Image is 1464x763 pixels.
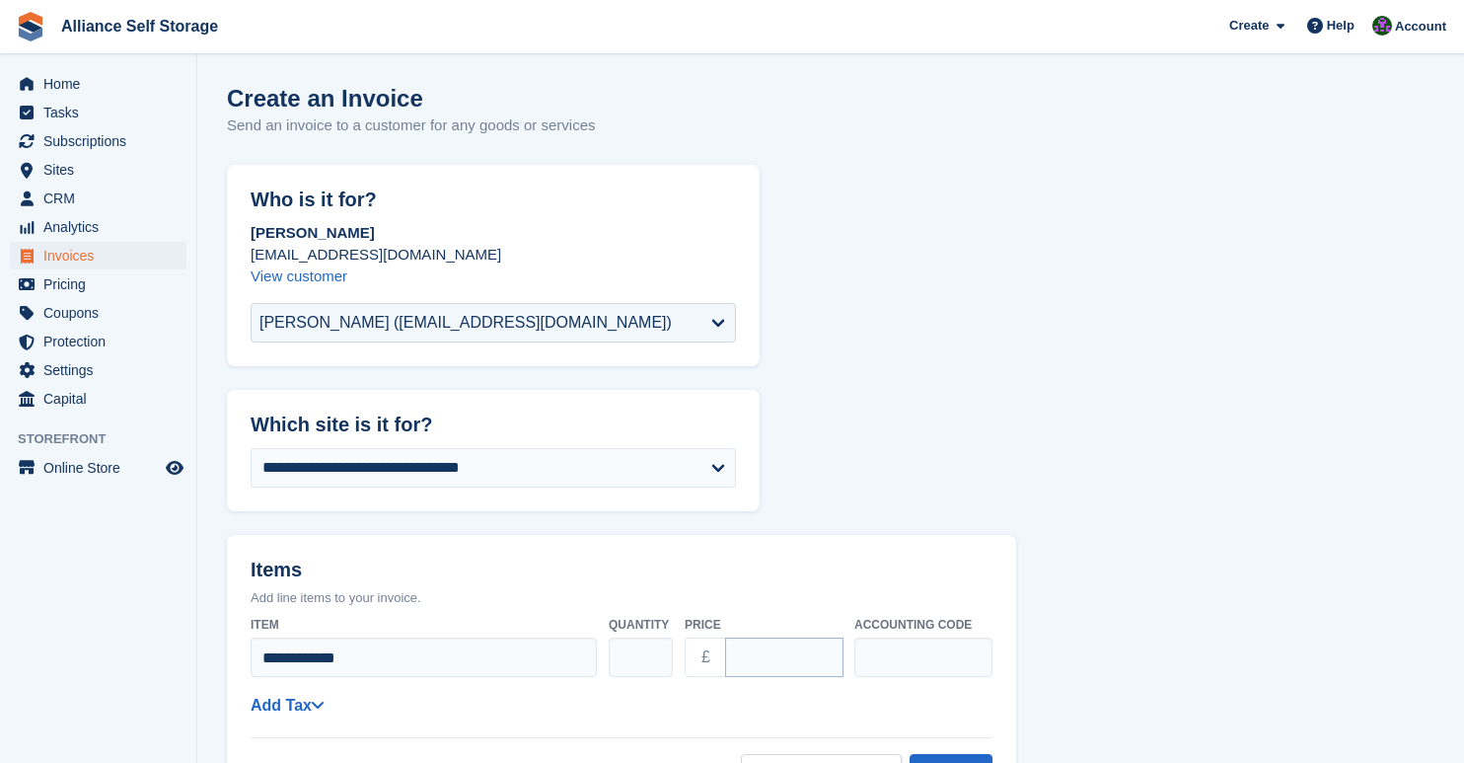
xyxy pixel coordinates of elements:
[251,267,347,284] a: View customer
[10,127,186,155] a: menu
[10,385,186,413] a: menu
[43,328,162,355] span: Protection
[43,185,162,212] span: CRM
[18,429,196,449] span: Storefront
[10,454,186,482] a: menu
[10,356,186,384] a: menu
[43,156,162,184] span: Sites
[53,10,226,42] a: Alliance Self Storage
[251,222,736,244] p: [PERSON_NAME]
[43,356,162,384] span: Settings
[16,12,45,41] img: stora-icon-8386f47178a22dfd0bd8f6a31ec36ba5ce8667c1dd55bd0f319d3a0aa187defe.svg
[251,189,736,211] h2: Who is it for?
[43,299,162,327] span: Coupons
[10,299,186,327] a: menu
[259,311,672,335] div: [PERSON_NAME] ([EMAIL_ADDRESS][DOMAIN_NAME])
[10,185,186,212] a: menu
[1372,16,1392,36] img: Romilly Norton
[685,616,842,634] label: Price
[227,85,596,112] h1: Create an Invoice
[10,70,186,98] a: menu
[609,616,673,634] label: Quantity
[10,242,186,269] a: menu
[251,414,736,436] h2: Which site is it for?
[1395,17,1446,37] span: Account
[10,213,186,241] a: menu
[43,127,162,155] span: Subscriptions
[251,616,597,634] label: Item
[251,697,324,714] a: Add Tax
[43,270,162,298] span: Pricing
[43,242,162,269] span: Invoices
[854,616,992,634] label: Accounting code
[10,270,186,298] a: menu
[43,99,162,126] span: Tasks
[43,385,162,413] span: Capital
[10,156,186,184] a: menu
[227,114,596,137] p: Send an invoice to a customer for any goods or services
[43,70,162,98] span: Home
[251,244,736,266] p: [EMAIL_ADDRESS][DOMAIN_NAME]
[251,559,992,585] h2: Items
[251,588,992,608] p: Add line items to your invoice.
[43,454,162,482] span: Online Store
[10,328,186,355] a: menu
[43,213,162,241] span: Analytics
[163,456,186,480] a: Preview store
[1327,16,1354,36] span: Help
[10,99,186,126] a: menu
[1229,16,1269,36] span: Create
